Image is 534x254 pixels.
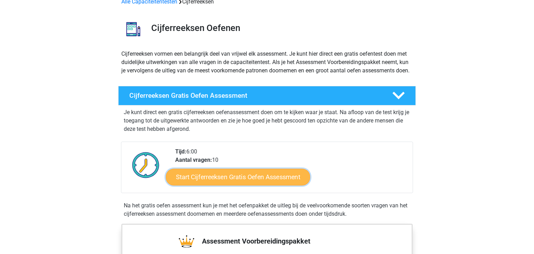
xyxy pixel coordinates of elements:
[119,14,148,44] img: cijferreeksen
[175,157,212,163] b: Aantal vragen:
[128,148,163,182] img: Klok
[115,86,419,105] a: Cijferreeksen Gratis Oefen Assessment
[151,23,410,33] h3: Cijferreeksen Oefenen
[129,92,381,100] h4: Cijferreeksen Gratis Oefen Assessment
[121,50,413,75] p: Cijferreeksen vormen een belangrijk deel van vrijwel elk assessment. Je kunt hier direct een grat...
[175,148,186,155] b: Tijd:
[166,168,310,185] a: Start Cijferreeksen Gratis Oefen Assessment
[121,201,413,218] div: Na het gratis oefen assessment kun je met het oefenpakket de uitleg bij de veelvoorkomende soorte...
[124,108,410,133] p: Je kunt direct een gratis cijferreeksen oefenassessment doen om te kijken waar je staat. Na afloo...
[170,148,412,193] div: 6:00 10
